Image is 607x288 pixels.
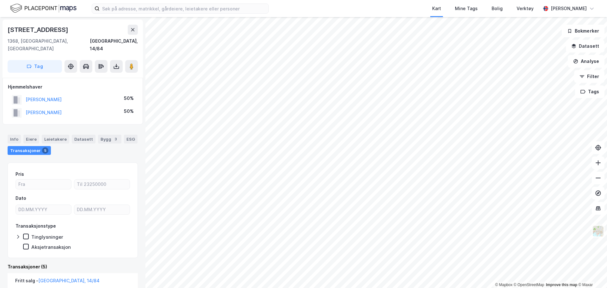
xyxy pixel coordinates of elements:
div: Aksjetransaksjon [31,244,71,250]
img: logo.f888ab2527a4732fd821a326f86c7f29.svg [10,3,77,14]
div: Hjemmelshaver [8,83,138,91]
input: Søk på adresse, matrikkel, gårdeiere, leietakere eller personer [100,4,268,13]
img: Z [592,225,604,237]
div: 1368, [GEOGRAPHIC_DATA], [GEOGRAPHIC_DATA] [8,37,90,52]
div: ESG [124,135,138,144]
div: Kart [432,5,441,12]
button: Analyse [568,55,604,68]
input: DD.MM.YYYY [16,205,71,214]
a: Improve this map [546,283,577,287]
button: Datasett [566,40,604,52]
div: Eiere [23,135,39,144]
a: [GEOGRAPHIC_DATA], 14/84 [38,278,100,283]
div: Verktøy [517,5,534,12]
button: Tags [575,85,604,98]
div: Dato [15,194,26,202]
input: Til 23250000 [74,180,130,189]
button: Tag [8,60,62,73]
iframe: Chat Widget [575,258,607,288]
input: DD.MM.YYYY [74,205,130,214]
div: 5 [42,147,48,154]
div: Pris [15,170,24,178]
div: 50% [124,95,134,102]
div: [STREET_ADDRESS] [8,25,70,35]
div: Tinglysninger [31,234,63,240]
div: Leietakere [42,135,69,144]
div: Info [8,135,21,144]
div: Transaksjoner (5) [8,263,138,271]
div: Transaksjoner [8,146,51,155]
input: Fra [16,180,71,189]
div: Datasett [72,135,95,144]
button: Filter [574,70,604,83]
a: OpenStreetMap [514,283,544,287]
div: Transaksjonstype [15,222,56,230]
div: 50% [124,107,134,115]
div: Bygg [98,135,121,144]
div: Mine Tags [455,5,478,12]
div: Bolig [492,5,503,12]
div: [PERSON_NAME] [551,5,587,12]
div: 3 [113,136,119,142]
button: Bokmerker [562,25,604,37]
a: Mapbox [495,283,512,287]
div: [GEOGRAPHIC_DATA], 14/84 [90,37,138,52]
div: Fritt salg - [15,277,100,287]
